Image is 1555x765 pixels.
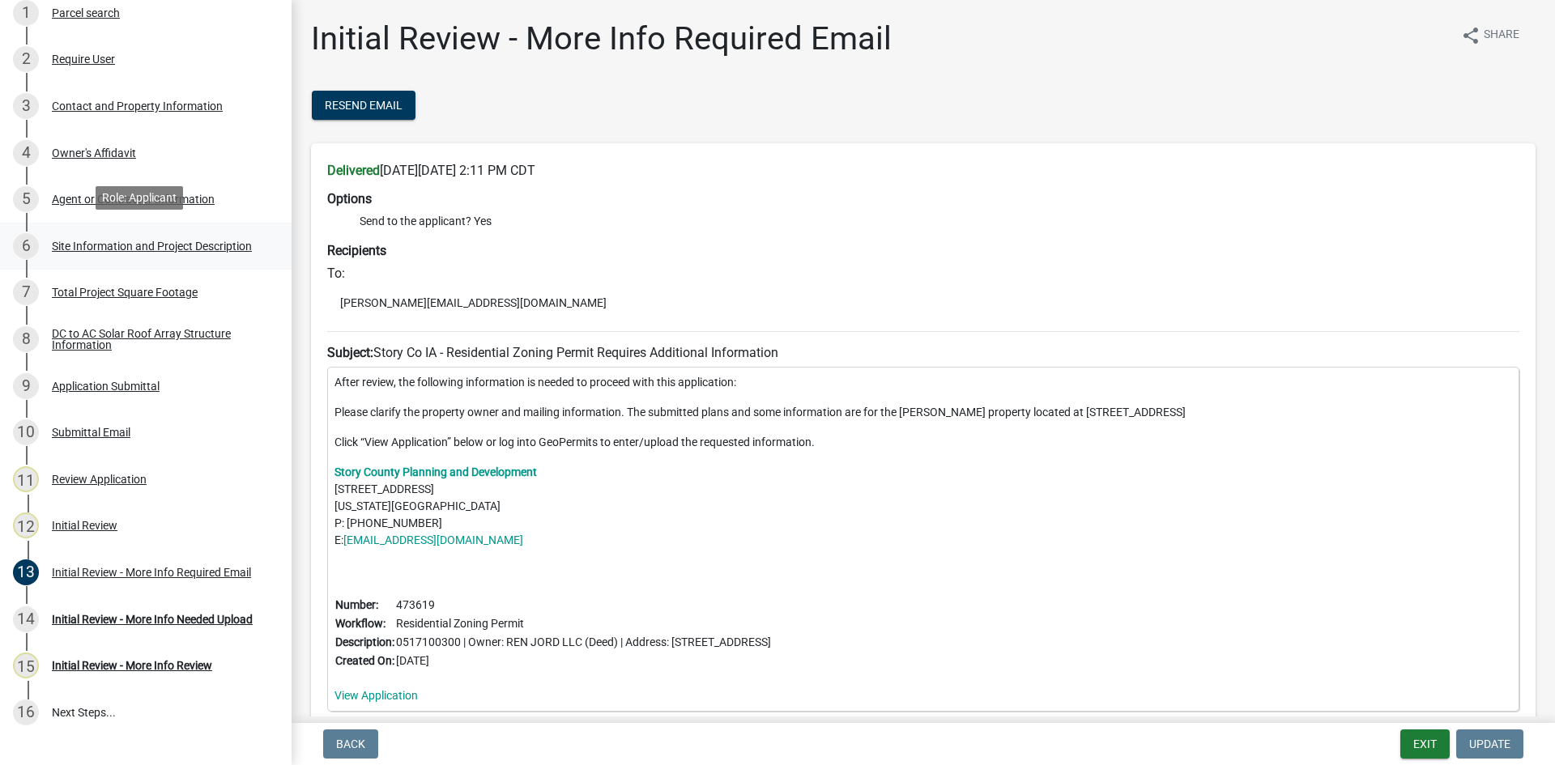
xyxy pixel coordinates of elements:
button: Resend Email [312,91,415,120]
div: Role: Applicant [96,186,183,210]
p: Click “View Application” below or log into GeoPermits to enter/upload the requested information. [334,434,1512,451]
p: After review, the following information is needed to proceed with this application: [334,374,1512,391]
div: 3 [13,93,39,119]
div: 16 [13,699,39,725]
b: Description: [335,635,394,648]
b: Workflow: [335,617,386,630]
h6: [DATE][DATE] 2:11 PM CDT [327,163,1519,178]
p: Please clarify the property owner and mailing information. The submitted plans and some informati... [334,404,1512,421]
div: Total Project Square Footage [52,287,198,298]
td: 473619 [395,596,772,614]
div: DC to AC Solar Roof Array Structure Information [52,328,266,351]
h6: To: [327,266,1519,281]
div: Require User [52,53,115,65]
td: 0517100300 | Owner: REN JORD LLC (Deed) | Address: [STREET_ADDRESS] [395,633,772,652]
div: Review Application [52,474,147,485]
div: Site Information and Project Description [52,240,252,252]
strong: Recipients [327,243,386,258]
div: Parcel search [52,7,120,19]
p: [STREET_ADDRESS] [US_STATE][GEOGRAPHIC_DATA] P: [PHONE_NUMBER] E: [334,464,1512,549]
button: Update [1456,729,1523,759]
div: 2 [13,46,39,72]
div: 15 [13,652,39,678]
button: Back [323,729,378,759]
div: 8 [13,326,39,352]
div: 7 [13,279,39,305]
strong: Options [327,191,372,206]
td: Residential Zoning Permit [395,614,772,633]
i: share [1461,26,1480,45]
div: Initial Review - More Info Review [52,660,212,671]
div: 14 [13,606,39,632]
h6: Story Co IA - Residential Zoning Permit Requires Additional Information [327,345,1519,360]
button: shareShare [1448,19,1532,51]
a: [EMAIL_ADDRESS][DOMAIN_NAME] [343,533,523,546]
b: Created On: [335,654,394,667]
div: Initial Review - More Info Needed Upload [52,614,253,625]
b: Number: [335,598,378,611]
div: 4 [13,140,39,166]
span: Update [1469,737,1510,750]
button: Exit [1400,729,1450,759]
div: 6 [13,233,39,259]
div: 9 [13,373,39,399]
div: 10 [13,419,39,445]
div: Initial Review [52,520,117,531]
li: [PERSON_NAME][EMAIL_ADDRESS][DOMAIN_NAME] [327,291,1519,315]
h1: Initial Review - More Info Required Email [311,19,892,58]
div: Contact and Property Information [52,100,223,112]
strong: Delivered [327,163,380,178]
a: View Application [334,689,418,702]
span: Resend Email [325,99,403,112]
li: Send to the applicant? Yes [360,213,1519,230]
td: [DATE] [395,652,772,670]
div: Initial Review - More Info Required Email [52,567,251,578]
a: Story County Planning and Development [334,465,537,478]
span: Back [336,737,365,750]
div: Submittal Email [52,427,130,438]
div: 5 [13,186,39,212]
div: Application Submittal [52,380,160,392]
div: Owner's Affidavit [52,147,136,159]
strong: Subject: [327,345,373,360]
div: 11 [13,466,39,492]
div: Agent or Contractor Information [52,193,215,205]
div: 12 [13,512,39,538]
div: 13 [13,559,39,585]
span: Share [1484,26,1519,45]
